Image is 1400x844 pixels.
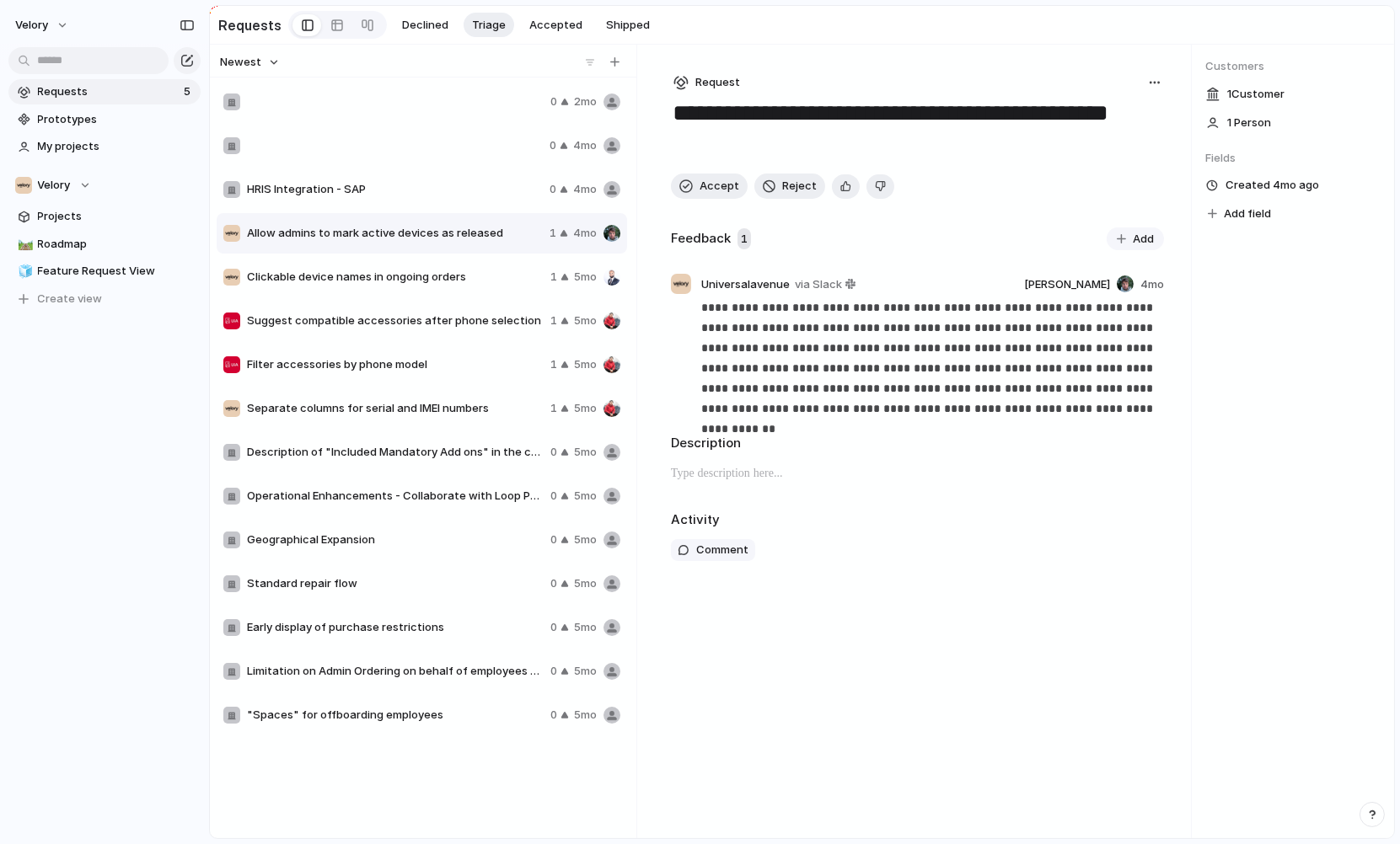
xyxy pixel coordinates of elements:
[15,236,32,253] button: 🛤️
[671,72,743,93] button: Request
[696,542,748,558] span: Comment
[220,54,261,71] span: Newest
[247,663,544,680] span: Limitation on Admin Ordering on behalf of employees with budgets
[521,13,591,38] button: Accepted
[1205,58,1381,75] span: Customers
[550,181,556,198] span: 0
[247,532,544,548] span: Geographical Expansion
[574,488,597,505] span: 5mo
[700,178,739,195] span: Accept
[8,79,201,104] a: Requests5
[573,137,597,154] span: 4mo
[550,532,557,548] span: 0
[550,312,557,329] span: 1
[574,312,597,329] span: 5mo
[1227,86,1285,103] span: 1 Customer
[550,444,557,461] span: 0
[184,83,194,100] span: 5
[247,488,544,505] span: Operational Enhancements - Collaborate with Loop Partners and Webmerch for strategic setups (Mult...
[18,262,30,281] div: 🧊
[574,532,597,548] span: 5mo
[38,177,71,194] span: Velory
[1024,276,1110,293] span: [PERSON_NAME]
[550,269,557,286] span: 1
[8,12,78,39] button: velory
[574,400,597,417] span: 5mo
[574,663,597,680] span: 5mo
[18,234,30,254] div: 🛤️
[574,619,597,636] span: 5mo
[550,400,557,417] span: 1
[8,107,201,132] a: Prototypes
[1140,276,1164,293] span: 4mo
[671,539,755,561] button: Comment
[247,356,544,373] span: Filter accessories by phone model
[8,134,201,159] a: My projects
[598,13,658,38] button: Shipped
[394,13,457,38] button: Declined
[15,17,48,34] span: velory
[247,181,543,198] span: HRIS Integration - SAP
[38,111,195,128] span: Prototypes
[247,707,544,724] span: "Spaces" for offboarding employees
[695,74,740,91] span: Request
[574,444,597,461] span: 5mo
[574,707,597,724] span: 5mo
[38,236,195,253] span: Roadmap
[1107,227,1164,251] button: Add
[782,178,817,195] span: Reject
[247,400,544,417] span: Separate columns for serial and IMEI numbers
[1224,206,1271,222] span: Add field
[1226,177,1319,194] span: Created 4mo ago
[247,225,543,242] span: Allow admins to mark active devices as released
[574,93,597,110] span: 2mo
[15,263,32,280] button: 🧊
[671,434,1164,453] h2: Description
[671,229,731,248] h2: Feedback
[38,263,195,280] span: Feature Request View
[8,259,201,284] a: 🧊Feature Request View
[754,174,825,199] button: Reject
[574,575,597,592] span: 5mo
[671,174,748,199] button: Accept
[247,575,544,592] span: Standard repair flow
[573,225,597,242] span: 4mo
[671,510,720,530] h2: Activity
[218,15,282,35] h2: Requests
[8,286,201,312] button: Create view
[247,312,544,329] span: Suggest compatible accessories after phone selection
[1205,150,1381,167] span: Fields
[247,444,544,461] span: Description of "Included Mandatory Add ons" in the checkout
[38,291,103,307] span: Create view
[472,17,506,34] span: Triage
[550,663,557,680] span: 0
[1205,203,1274,225] button: Add field
[247,269,544,286] span: Clickable device names in ongoing orders
[574,269,597,286] span: 5mo
[247,619,544,636] span: Early display of purchase restrictions
[38,138,195,155] span: My projects
[464,13,514,38] button: Triage
[550,575,557,592] span: 0
[606,17,650,34] span: Shipped
[795,276,842,293] span: via Slack
[701,276,790,293] span: Universalavenue
[1227,115,1271,131] span: 1 Person
[550,225,556,242] span: 1
[550,356,557,373] span: 1
[8,204,201,229] a: Projects
[38,208,195,225] span: Projects
[550,619,557,636] span: 0
[217,51,282,73] button: Newest
[550,137,556,154] span: 0
[574,356,597,373] span: 5mo
[550,488,557,505] span: 0
[402,17,448,34] span: Declined
[550,93,557,110] span: 0
[738,228,751,250] span: 1
[8,173,201,198] button: Velory
[8,232,201,257] a: 🛤️Roadmap
[1133,231,1154,248] span: Add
